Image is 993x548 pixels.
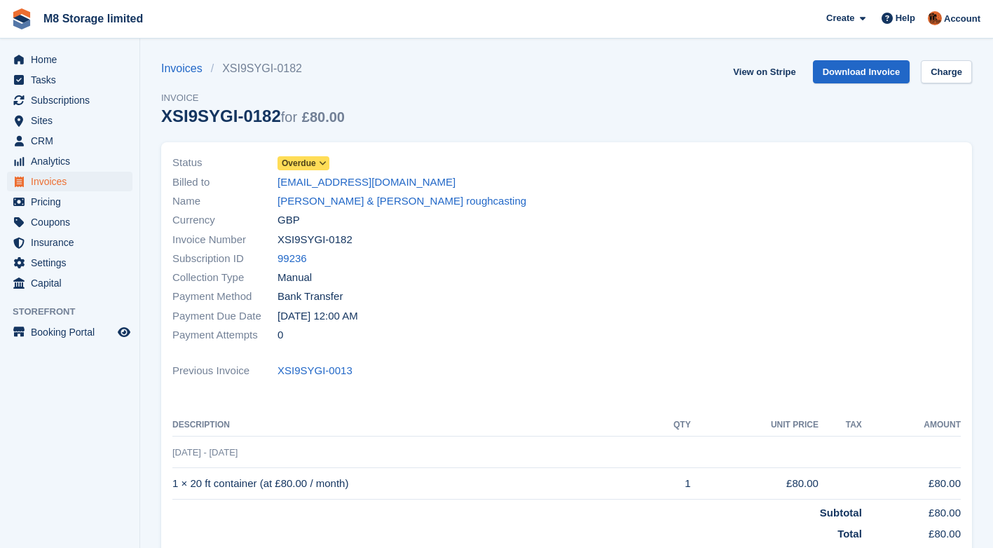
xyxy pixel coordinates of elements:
[31,172,115,191] span: Invoices
[31,90,115,110] span: Subscriptions
[31,192,115,212] span: Pricing
[278,232,352,248] span: XSI9SYGI-0182
[278,193,526,210] a: [PERSON_NAME] & [PERSON_NAME] roughcasting
[944,12,980,26] span: Account
[278,212,300,228] span: GBP
[7,111,132,130] a: menu
[31,131,115,151] span: CRM
[896,11,915,25] span: Help
[172,251,278,267] span: Subscription ID
[31,212,115,232] span: Coupons
[819,414,862,437] th: Tax
[645,414,691,437] th: QTY
[7,233,132,252] a: menu
[862,468,961,500] td: £80.00
[7,172,132,191] a: menu
[38,7,149,30] a: M8 Storage limited
[172,363,278,379] span: Previous Invoice
[11,8,32,29] img: stora-icon-8386f47178a22dfd0bd8f6a31ec36ba5ce8667c1dd55bd0f319d3a0aa187defe.svg
[645,468,691,500] td: 1
[172,308,278,324] span: Payment Due Date
[826,11,854,25] span: Create
[820,507,862,519] strong: Subtotal
[727,60,801,83] a: View on Stripe
[837,528,862,540] strong: Total
[7,70,132,90] a: menu
[31,50,115,69] span: Home
[31,273,115,293] span: Capital
[116,324,132,341] a: Preview store
[7,273,132,293] a: menu
[31,322,115,342] span: Booking Portal
[278,327,283,343] span: 0
[13,305,139,319] span: Storefront
[813,60,910,83] a: Download Invoice
[7,212,132,232] a: menu
[172,468,645,500] td: 1 × 20 ft container (at £80.00 / month)
[161,60,211,77] a: Invoices
[7,322,132,342] a: menu
[278,308,358,324] time: 2025-09-26 23:00:00 UTC
[281,109,297,125] span: for
[7,131,132,151] a: menu
[278,289,343,305] span: Bank Transfer
[161,107,345,125] div: XSI9SYGI-0182
[691,414,819,437] th: Unit Price
[31,111,115,130] span: Sites
[7,192,132,212] a: menu
[31,70,115,90] span: Tasks
[278,363,352,379] a: XSI9SYGI-0013
[172,270,278,286] span: Collection Type
[7,90,132,110] a: menu
[172,193,278,210] span: Name
[172,414,645,437] th: Description
[302,109,345,125] span: £80.00
[161,60,345,77] nav: breadcrumbs
[7,253,132,273] a: menu
[7,50,132,69] a: menu
[31,233,115,252] span: Insurance
[278,155,329,171] a: Overdue
[31,253,115,273] span: Settings
[31,151,115,171] span: Analytics
[278,251,307,267] a: 99236
[172,174,278,191] span: Billed to
[278,174,456,191] a: [EMAIL_ADDRESS][DOMAIN_NAME]
[161,91,345,105] span: Invoice
[7,151,132,171] a: menu
[172,327,278,343] span: Payment Attempts
[172,155,278,171] span: Status
[928,11,942,25] img: Andy McLafferty
[278,270,312,286] span: Manual
[172,447,238,458] span: [DATE] - [DATE]
[172,289,278,305] span: Payment Method
[172,212,278,228] span: Currency
[282,157,316,170] span: Overdue
[862,521,961,542] td: £80.00
[691,468,819,500] td: £80.00
[172,232,278,248] span: Invoice Number
[862,499,961,521] td: £80.00
[862,414,961,437] th: Amount
[921,60,972,83] a: Charge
